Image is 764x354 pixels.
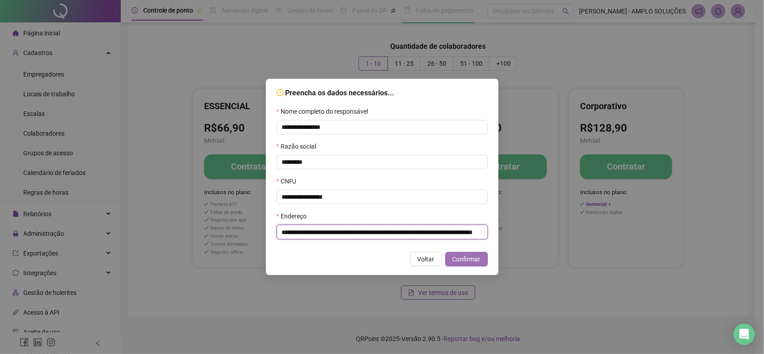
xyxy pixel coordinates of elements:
[277,88,488,98] h5: Preencha os dados necessários...
[277,211,312,221] label: Endereço
[277,107,374,116] label: Nome completo do responsável
[734,324,755,345] div: Open Intercom Messenger
[410,252,442,266] button: Voltar
[277,176,302,186] label: CNPJ
[277,89,284,96] span: exclamation-circle
[277,141,322,151] label: Razão social
[452,254,481,264] span: Confirmar
[418,254,435,264] span: Voltar
[445,252,488,266] button: Confirmar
